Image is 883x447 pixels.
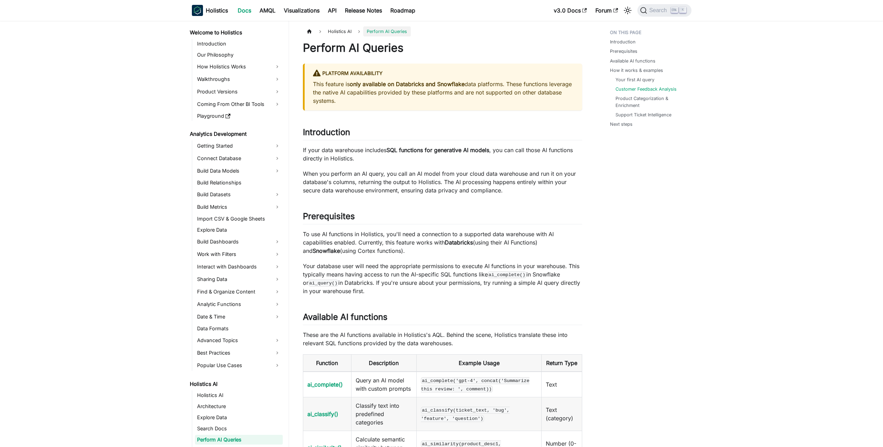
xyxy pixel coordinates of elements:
a: Analytics Development [188,129,283,139]
a: Prerequisites [610,48,637,55]
a: Next steps [610,121,632,127]
a: Popular Use Cases [195,360,283,371]
th: Return Type [542,355,582,372]
a: HolisticsHolistics [192,5,228,16]
a: Forum [591,5,622,16]
a: Connect Database [195,153,283,164]
span: Perform AI Queries [363,26,410,36]
h1: Perform AI Queries [303,41,582,55]
a: Build Data Models [195,165,283,176]
b: Holistics [206,6,228,15]
a: Support Ticket Intelligence [615,111,671,118]
a: Build Metrics [195,201,283,213]
p: This feature is data platforms. These functions leverage the native AI capabilities provided by t... [313,80,574,105]
a: Analytic Functions [195,299,283,310]
a: Release Notes [341,5,386,16]
a: How Holistics Works [195,61,283,72]
a: Holistics AI [195,390,283,400]
h2: Available AI functions [303,312,582,325]
a: Holistics AI [188,379,283,389]
a: v3.0 Docs [550,5,591,16]
a: Your first AI query [615,76,654,83]
a: ai_complete() [307,381,343,388]
p: When you perform an AI query, you call an AI model from your cloud data warehouse and run it on y... [303,169,582,194]
span: Holistics AI [324,26,355,36]
code: ai_complete() [488,271,526,278]
th: Description [351,355,417,372]
strong: only available on Databricks and Snowflake [350,81,465,88]
a: Date & Time [195,311,283,322]
strong: Snowflake [313,247,340,254]
a: Find & Organize Content [195,286,283,297]
a: Docs [234,5,255,16]
a: ai_classify() [307,411,338,417]
p: To use AI functions in Holistics, you'll need a connection to a supported data warehouse with AI ... [303,230,582,255]
th: Function [303,355,351,372]
a: Search Docs [195,424,283,433]
a: Explore Data [195,225,283,235]
td: Classify text into predefined categories [351,397,417,431]
code: ai_classify(ticket_text, 'bug', 'feature', 'question') [421,407,509,422]
h2: Introduction [303,127,582,140]
a: Perform AI Queries [195,435,283,445]
nav: Docs sidebar [185,21,289,447]
a: Customer Feedback Analysis [615,86,677,92]
a: Build Dashboards [195,236,283,247]
a: Build Datasets [195,189,283,200]
a: How it works & examples [610,67,663,74]
strong: Databricks [445,239,473,246]
a: API [324,5,341,16]
a: Visualizations [280,5,324,16]
a: AMQL [255,5,280,16]
a: Advanced Topics [195,335,283,346]
a: Introduction [610,39,636,45]
a: Explore Data [195,413,283,422]
a: Playground [195,111,283,121]
a: Interact with Dashboards [195,261,283,272]
a: Work with Filters [195,249,283,260]
nav: Breadcrumbs [303,26,582,36]
a: Product Versions [195,86,283,97]
img: Holistics [192,5,203,16]
a: Introduction [195,39,283,49]
kbd: K [679,7,686,13]
button: Switch between dark and light mode (currently light mode) [622,5,633,16]
a: Best Practices [195,347,283,358]
p: Your database user will need the appropriate permissions to execute AI functions in your warehous... [303,262,582,295]
a: Import CSV & Google Sheets [195,214,283,224]
a: Sharing Data [195,274,283,285]
a: Coming From Other BI Tools [195,99,283,110]
a: Getting Started [195,140,283,151]
td: Text (category) [542,397,582,431]
a: Welcome to Holistics [188,28,283,38]
a: Product Categorization & Enrichment [615,95,685,108]
a: Home page [303,26,316,36]
strong: SQL functions for generative AI models [387,147,489,154]
button: Search (Ctrl+K) [637,4,691,17]
a: Data Formats [195,324,283,333]
p: These are the AI functions available in Holistics's AQL. Behind the scene, Holistics translate th... [303,331,582,347]
a: Build Relationships [195,178,283,188]
td: Text [542,372,582,397]
code: ai_query() [308,280,339,287]
a: Available AI functions [610,58,655,64]
a: Roadmap [386,5,419,16]
a: Walkthroughs [195,74,283,85]
code: ai_complete('gpt-4', concat('Summarize this review: ', comment)) [421,377,529,392]
span: Search [647,7,671,14]
a: Architecture [195,402,283,411]
div: Platform Availability [313,69,574,78]
h2: Prerequisites [303,211,582,224]
td: Query an AI model with custom prompts [351,372,417,397]
a: Our Philosophy [195,50,283,60]
th: Example Usage [417,355,542,372]
p: If your data warehouse includes , you can call those AI functions directly in Holistics. [303,146,582,163]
